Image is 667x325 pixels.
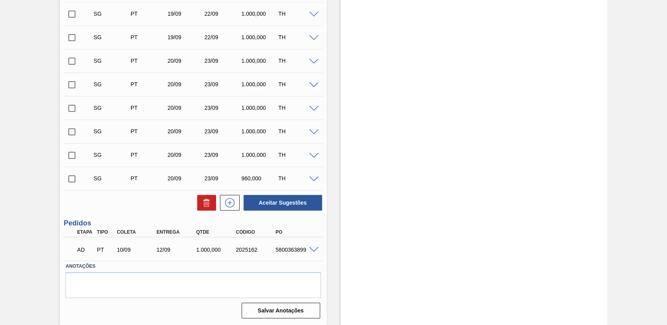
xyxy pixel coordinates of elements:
div: Pedido de Transferência [128,34,169,40]
div: Qtde [194,229,238,235]
div: Nova sugestão [216,195,240,211]
div: Pedido de Transferência [128,175,169,182]
div: 20/09/2025 [165,58,206,64]
div: 1.000,000 [239,34,280,40]
div: TH [276,152,317,158]
div: Pedido de Transferência [128,128,169,134]
div: 5800363899 [273,247,317,253]
div: Entrega [154,229,198,235]
div: Sugestão Criada [92,11,132,17]
div: Pedido de Transferência [95,247,115,253]
div: 1.000,000 [239,81,280,87]
h3: Pedidos [64,219,323,227]
div: 19/09/2025 [165,11,206,17]
div: Coleta [115,229,159,235]
label: Anotações [66,261,321,272]
div: 19/09/2025 [165,34,206,40]
div: TH [276,81,317,87]
div: TH [276,128,317,134]
div: Sugestão Criada [92,58,132,64]
div: 2025162 [234,247,278,253]
div: Tipo [95,229,115,235]
div: 23/09/2025 [202,58,243,64]
div: 20/09/2025 [165,81,206,87]
div: 1.000,000 [239,11,280,17]
div: Pedido de Transferência [128,58,169,64]
div: Sugestão Criada [92,152,132,158]
div: Sugestão Criada [92,34,132,40]
div: Pedido de Transferência [128,81,169,87]
div: 23/09/2025 [202,175,243,182]
div: 20/09/2025 [165,152,206,158]
div: TH [276,58,317,64]
div: 12/09/2025 [154,247,198,253]
div: 23/09/2025 [202,105,243,111]
div: 20/09/2025 [165,105,206,111]
div: TH [276,175,317,182]
div: Sugestão Criada [92,105,132,111]
button: Aceitar Sugestões [244,195,322,211]
div: 1.000,000 [239,152,280,158]
div: 960,000 [239,175,280,182]
div: 10/09/2025 [115,247,159,253]
div: 1.000,000 [239,105,280,111]
div: TH [276,34,317,40]
div: Pedido de Transferência [128,152,169,158]
div: Aceitar Sugestões [240,194,323,211]
div: 1.000,000 [239,58,280,64]
div: Excluir Sugestões [193,195,216,211]
div: Código [234,229,278,235]
p: AD [77,247,93,253]
div: 1.000,000 [239,128,280,134]
div: 23/09/2025 [202,152,243,158]
div: 20/09/2025 [165,175,206,182]
div: 20/09/2025 [165,128,206,134]
div: Pedido de Transferência [128,11,169,17]
div: Sugestão Criada [92,175,132,182]
div: TH [276,11,317,17]
div: 23/09/2025 [202,81,243,87]
div: PO [273,229,317,235]
button: Salvar Anotações [242,303,320,318]
div: Etapa [75,229,95,235]
div: Aguardando Descarga [75,241,95,258]
div: Sugestão Criada [92,81,132,87]
div: 23/09/2025 [202,128,243,134]
div: 1.000,000 [194,247,238,253]
div: Pedido de Transferência [128,105,169,111]
div: Sugestão Criada [92,128,132,134]
div: 22/09/2025 [202,34,243,40]
div: 22/09/2025 [202,11,243,17]
div: TH [276,105,317,111]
